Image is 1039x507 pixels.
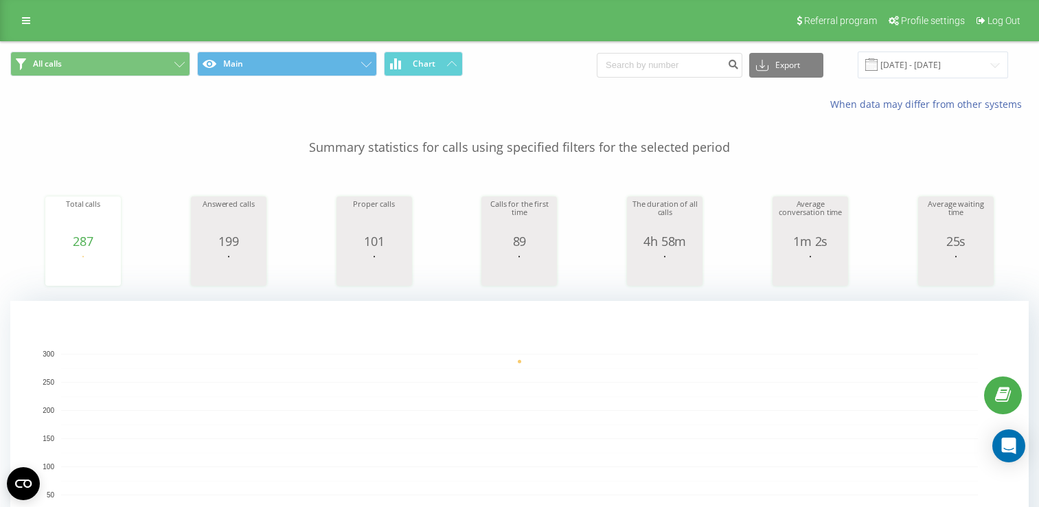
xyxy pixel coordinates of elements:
div: Total calls [49,200,117,234]
svg: A chart. [922,248,990,289]
text: 50 [47,491,55,499]
input: Search by number [597,53,742,78]
div: 1m 2s [776,234,845,248]
span: All calls [33,58,62,69]
button: All calls [10,52,190,76]
div: Answered calls [194,200,263,234]
div: Average conversation time [776,200,845,234]
div: 25s [922,234,990,248]
span: Log Out [987,15,1020,26]
text: 150 [43,435,54,442]
div: Open Intercom Messenger [992,429,1025,462]
svg: A chart. [630,248,699,289]
p: Summary statistics for calls using specified filters for the selected period [10,111,1029,157]
div: Proper calls [340,200,409,234]
span: Profile settings [901,15,965,26]
svg: A chart. [485,248,553,289]
text: 250 [43,379,54,386]
svg: A chart. [49,248,117,289]
a: When data may differ from other systems [830,98,1029,111]
button: Chart [384,52,463,76]
text: 200 [43,407,54,414]
text: 100 [43,463,54,471]
div: Calls for the first time [485,200,553,234]
div: 4h 58m [630,234,699,248]
button: Main [197,52,377,76]
span: Referral program [804,15,877,26]
text: 300 [43,350,54,358]
button: Export [749,53,823,78]
svg: A chart. [194,248,263,289]
div: 101 [340,234,409,248]
div: The duration of all calls [630,200,699,234]
svg: A chart. [340,248,409,289]
svg: A chart. [776,248,845,289]
span: Chart [413,59,435,69]
div: Average waiting time [922,200,990,234]
button: Open CMP widget [7,467,40,500]
div: 199 [194,234,263,248]
div: 287 [49,234,117,248]
div: 89 [485,234,553,248]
